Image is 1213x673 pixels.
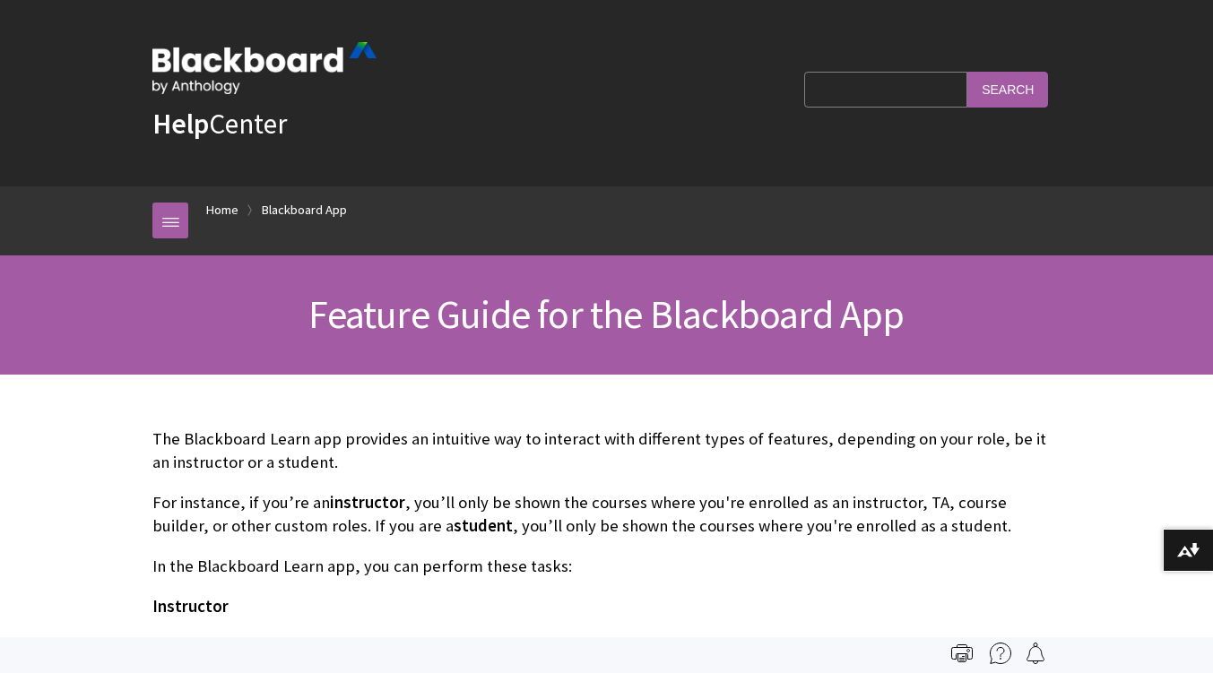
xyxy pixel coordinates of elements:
a: HelpCenter [152,106,287,142]
strong: Help [152,106,209,142]
span: instructor [330,492,405,513]
img: Follow this page [1025,643,1046,664]
img: Print [951,643,973,664]
a: Blackboard App [262,199,347,221]
p: For instance, if you’re an , you’ll only be shown the courses where you're enrolled as an instruc... [152,491,1061,538]
span: Instructor [152,596,229,617]
span: student [454,515,513,536]
li: Preview course items, assignments, and tests [210,634,1061,660]
p: The Blackboard Learn app provides an intuitive way to interact with different types of features, ... [152,427,1061,474]
input: Search [967,72,1048,107]
a: Home [206,199,238,221]
span: Feature Guide for the Blackboard App [308,289,904,339]
img: Blackboard by Anthology [152,42,377,94]
p: In the Blackboard Learn app, you can perform these tasks: [152,555,1061,578]
img: More help [990,643,1011,664]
